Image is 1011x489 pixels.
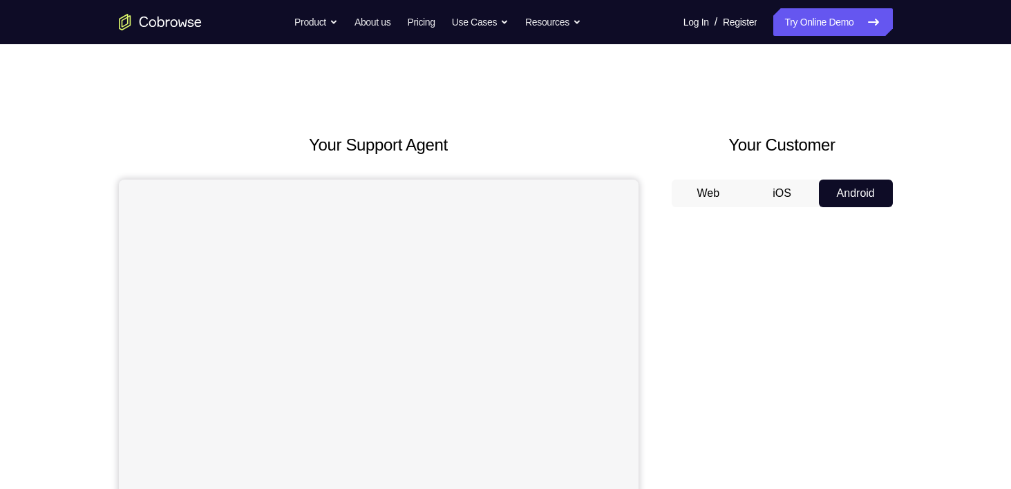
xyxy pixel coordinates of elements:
button: Android [819,180,893,207]
button: iOS [745,180,819,207]
h2: Your Support Agent [119,133,639,157]
button: Product [294,8,338,36]
button: Web [672,180,746,207]
span: / [715,14,717,30]
button: Resources [525,8,581,36]
a: Log In [683,8,709,36]
a: Try Online Demo [773,8,892,36]
a: Register [723,8,757,36]
a: Go to the home page [119,14,202,30]
button: Use Cases [452,8,509,36]
h2: Your Customer [672,133,893,157]
a: About us [355,8,390,36]
a: Pricing [407,8,435,36]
